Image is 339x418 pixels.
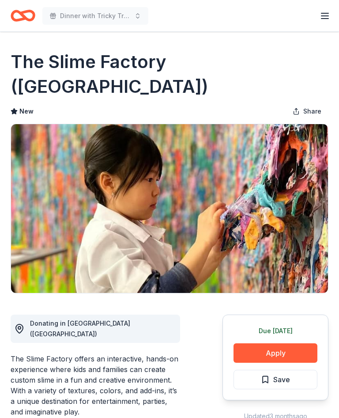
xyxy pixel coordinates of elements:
[11,5,35,26] a: Home
[30,319,130,338] span: Donating in [GEOGRAPHIC_DATA] ([GEOGRAPHIC_DATA])
[286,103,328,120] button: Share
[11,49,328,99] h1: The Slime Factory ([GEOGRAPHIC_DATA])
[234,343,317,363] button: Apply
[19,106,34,117] span: New
[60,11,131,21] span: Dinner with Tricky Tray and Live Entertainment . Featuring cuisine from local restaurants.
[42,7,148,25] button: Dinner with Tricky Tray and Live Entertainment . Featuring cuisine from local restaurants.
[11,124,328,293] img: Image for The Slime Factory (Bellevue)
[303,106,321,117] span: Share
[11,353,180,417] div: The Slime Factory offers an interactive, hands-on experience where kids and families can create c...
[234,370,317,389] button: Save
[273,374,290,385] span: Save
[234,326,317,336] div: Due [DATE]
